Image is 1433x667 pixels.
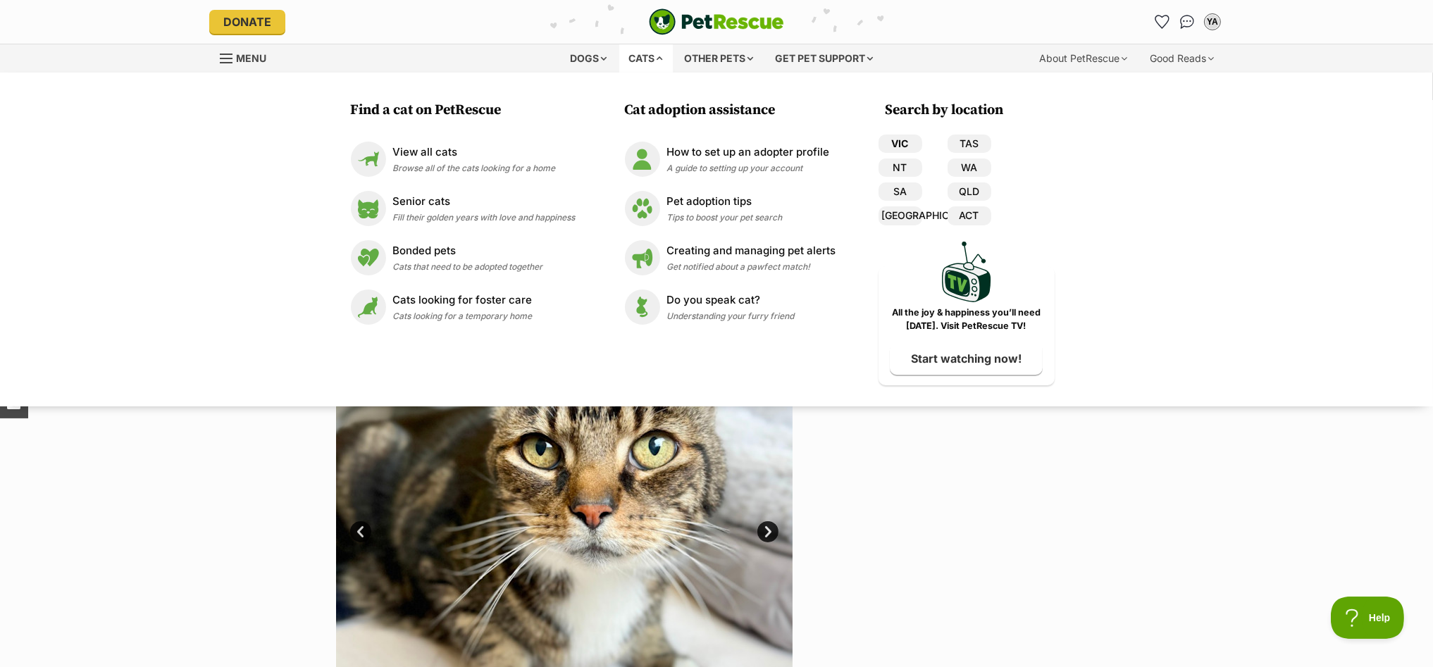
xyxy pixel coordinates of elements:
[625,240,660,275] img: Creating and managing pet alerts
[1331,597,1405,639] iframe: Help Scout Beacon - Open
[948,182,991,201] a: QLD
[351,142,386,177] img: View all cats
[948,206,991,225] a: ACT
[236,52,266,64] span: Menu
[757,521,778,542] a: Next
[625,142,836,177] a: How to set up an adopter profile How to set up an adopter profile A guide to setting up your account
[766,44,883,73] div: Get pet support
[351,289,576,325] a: Cats looking for foster care Cats looking for foster care Cats looking for a temporary home
[879,158,922,177] a: NT
[351,191,386,226] img: Senior cats
[667,194,783,210] p: Pet adoption tips
[879,206,922,225] a: [GEOGRAPHIC_DATA]
[1176,11,1198,33] a: Conversations
[886,101,1055,120] h3: Search by location
[667,163,803,173] span: A guide to setting up your account
[1029,44,1137,73] div: About PetRescue
[351,101,583,120] h3: Find a cat on PetRescue
[879,135,922,153] a: VIC
[625,191,660,226] img: Pet adoption tips
[393,261,543,272] span: Cats that need to be adopted together
[625,191,836,226] a: Pet adoption tips Pet adoption tips Tips to boost your pet search
[393,292,533,308] p: Cats looking for foster care
[625,101,843,120] h3: Cat adoption assistance
[890,342,1043,375] a: Start watching now!
[350,521,371,542] a: Prev
[667,243,836,259] p: Creating and managing pet alerts
[667,261,811,272] span: Get notified about a pawfect match!
[649,8,784,35] a: PetRescue
[625,289,836,325] a: Do you speak cat? Do you speak cat? Understanding your furry friend
[393,144,556,161] p: View all cats
[667,292,795,308] p: Do you speak cat?
[351,240,386,275] img: Bonded pets
[879,182,922,201] a: SA
[393,311,533,321] span: Cats looking for a temporary home
[649,8,784,35] img: logo-cat-932fe2b9b8326f06289b0f2fb663e598f794de774fb13d1741a6617ecf9a85b4.svg
[667,311,795,321] span: Understanding your furry friend
[351,240,576,275] a: Bonded pets Bonded pets Cats that need to be adopted together
[351,191,576,226] a: Senior cats Senior cats Fill their golden years with love and happiness
[393,243,543,259] p: Bonded pets
[220,44,276,70] a: Menu
[1150,11,1224,33] ul: Account quick links
[351,142,576,177] a: View all cats View all cats Browse all of the cats looking for a home
[1140,44,1224,73] div: Good Reads
[625,240,836,275] a: Creating and managing pet alerts Creating and managing pet alerts Get notified about a pawfect ma...
[667,212,783,223] span: Tips to boost your pet search
[942,242,991,303] img: PetRescue TV logo
[675,44,764,73] div: Other pets
[393,163,556,173] span: Browse all of the cats looking for a home
[948,158,991,177] a: WA
[948,135,991,153] a: TAS
[625,142,660,177] img: How to set up an adopter profile
[561,44,617,73] div: Dogs
[1150,11,1173,33] a: Favourites
[667,144,830,161] p: How to set up an adopter profile
[889,306,1044,333] p: All the joy & happiness you’ll need [DATE]. Visit PetRescue TV!
[1180,15,1195,29] img: chat-41dd97257d64d25036548639549fe6c8038ab92f7586957e7f3b1b290dea8141.svg
[625,289,660,325] img: Do you speak cat?
[619,44,673,73] div: Cats
[393,194,576,210] p: Senior cats
[351,289,386,325] img: Cats looking for foster care
[1201,11,1224,33] button: My account
[393,212,576,223] span: Fill their golden years with love and happiness
[209,10,285,34] a: Donate
[1205,15,1220,29] div: YA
